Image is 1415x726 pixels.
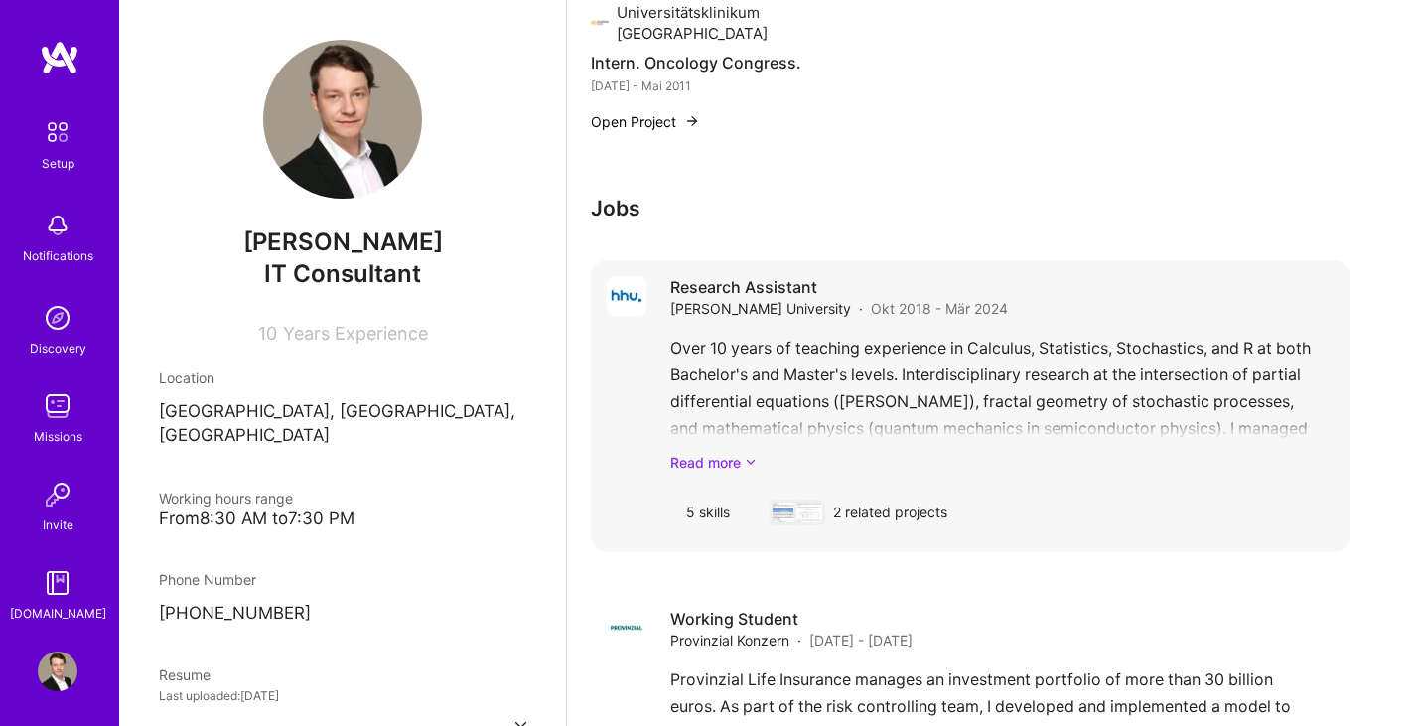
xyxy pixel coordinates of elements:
[159,685,526,706] div: Last uploaded: [DATE]
[34,426,82,447] div: Missions
[159,571,256,588] span: Phone Number
[159,602,526,626] p: [PHONE_NUMBER]
[591,111,700,132] button: Open Project
[40,40,79,75] img: logo
[607,276,646,316] img: Company logo
[38,298,77,338] img: discovery
[754,489,963,536] div: 2 related projects
[773,503,798,522] img: Heinrich Heine University
[871,298,1008,319] span: Okt 2018 - Mär 2024
[796,503,822,522] img: Heinrich Heine University
[591,11,609,35] img: Company logo
[23,245,93,266] div: Notifications
[859,298,863,319] span: ·
[37,111,78,153] img: setup
[809,630,913,651] span: [DATE] - [DATE]
[670,298,851,319] span: [PERSON_NAME] University
[38,475,77,514] img: Invite
[591,196,1350,220] h3: Jobs
[33,652,82,691] a: User Avatar
[670,630,789,651] span: Provinzial Konzern
[617,2,839,44] div: Universitätsklinikum [GEOGRAPHIC_DATA]
[159,666,211,683] span: Resume
[10,603,106,624] div: [DOMAIN_NAME]
[591,75,839,96] div: [DATE] - Mai 2011
[684,113,700,129] img: arrow-right
[159,227,526,257] span: [PERSON_NAME]
[30,338,86,359] div: Discovery
[670,608,913,630] h4: Working Student
[670,489,746,536] div: 5 skills
[797,630,801,651] span: ·
[38,206,77,245] img: bell
[258,323,277,344] span: 10
[159,400,526,448] p: [GEOGRAPHIC_DATA], [GEOGRAPHIC_DATA], [GEOGRAPHIC_DATA]
[38,386,77,426] img: teamwork
[607,608,646,648] img: Company logo
[38,563,77,603] img: guide book
[670,452,1335,473] a: Read more
[159,490,293,507] span: Working hours range
[591,50,839,75] h4: Intern. Oncology Congress.
[38,652,77,691] img: User Avatar
[670,276,1008,298] h4: Research Assistant
[745,452,757,473] i: icon ArrowDownSecondaryDark
[263,40,422,199] img: User Avatar
[43,514,73,535] div: Invite
[159,367,526,388] div: Location
[283,323,428,344] span: Years Experience
[159,508,526,529] div: From 8:30 AM to 7:30 PM
[264,259,421,288] span: IT Consultant
[42,153,74,174] div: Setup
